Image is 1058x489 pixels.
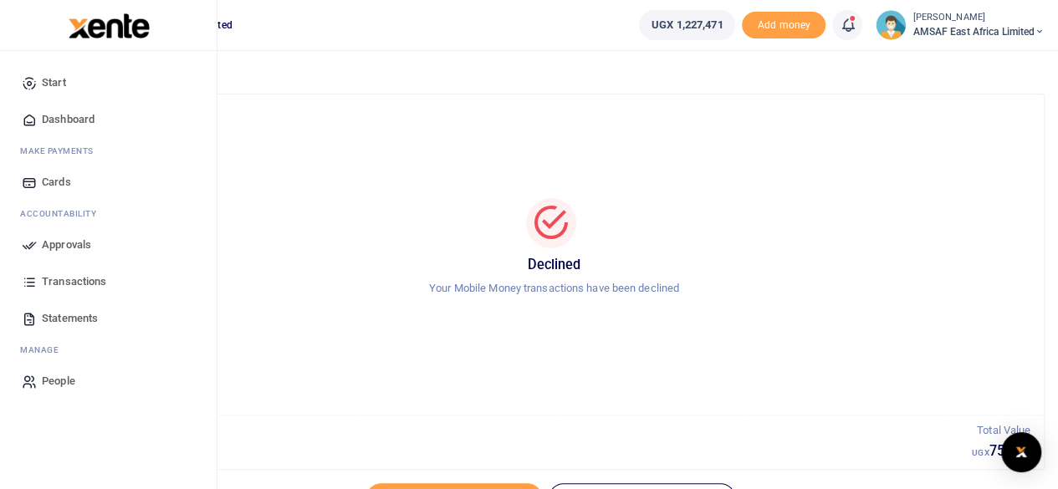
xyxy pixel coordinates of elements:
span: Transactions [42,273,106,290]
a: Statements [13,300,203,337]
span: Approvals [42,237,91,253]
p: Total Value [972,422,1030,440]
a: profile-user [PERSON_NAME] AMSAF East Africa Limited [876,10,1045,40]
small: UGX [972,448,989,457]
a: Dashboard [13,101,203,138]
span: Dashboard [42,111,95,128]
a: Approvals [13,227,203,263]
li: Toup your wallet [742,12,825,39]
span: Cards [42,174,71,191]
small: [PERSON_NAME] [912,11,1045,25]
a: logo-small logo-large logo-large [67,18,150,31]
span: People [42,373,75,390]
a: Start [13,64,203,101]
a: Cards [13,164,203,201]
h5: Declined [84,257,1024,273]
span: countability [33,207,96,220]
a: People [13,363,203,400]
span: anage [28,344,59,356]
a: UGX 1,227,471 [639,10,735,40]
img: profile-user [876,10,906,40]
li: Wallet ballance [632,10,742,40]
span: Statements [42,310,98,327]
li: M [13,138,203,164]
a: Add money [742,18,825,30]
span: ake Payments [28,145,94,157]
li: M [13,337,203,363]
p: Total Transactions [78,422,972,440]
p: Your Mobile Money transactions have been declined [84,280,1024,298]
li: Ac [13,201,203,227]
img: logo-large [69,13,150,38]
a: Transactions [13,263,203,300]
span: Add money [742,12,825,39]
span: Start [42,74,66,91]
h5: 1 [78,443,972,460]
h5: 75,000 [972,443,1030,460]
div: Open Intercom Messenger [1001,432,1041,472]
span: UGX 1,227,471 [652,17,723,33]
span: AMSAF East Africa Limited [912,24,1045,39]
